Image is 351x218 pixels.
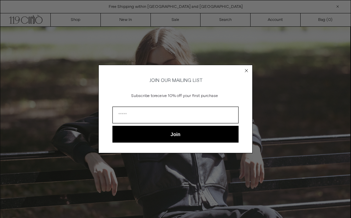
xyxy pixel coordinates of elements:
span: receive 10% off your first purchase [154,93,218,99]
button: Join [112,126,239,143]
input: Email [112,107,239,123]
span: JOIN OUR MAILING LIST [148,77,203,84]
button: Close dialog [243,67,250,74]
span: Subscribe to [131,93,154,99]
